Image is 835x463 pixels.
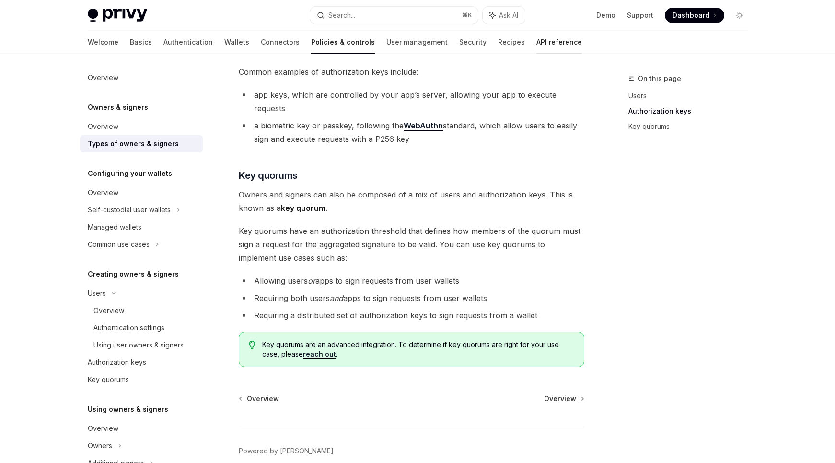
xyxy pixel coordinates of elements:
div: Overview [88,121,118,132]
div: Users [88,288,106,299]
li: a biometric key or passkey, following the standard, which allow users to easily sign and execute ... [239,119,584,146]
h5: Configuring your wallets [88,168,172,179]
a: Support [627,11,653,20]
h5: Using owners & signers [88,404,168,415]
a: Welcome [88,31,118,54]
a: Using user owners & signers [80,336,203,354]
div: Overview [93,305,124,316]
div: Self-custodial user wallets [88,204,171,216]
a: Security [459,31,487,54]
a: Authorization keys [628,104,755,119]
span: ⌘ K [462,12,472,19]
div: Overview [88,72,118,83]
h5: Creating owners & signers [88,268,179,280]
div: Common use cases [88,239,150,250]
a: WebAuthn [404,121,443,131]
div: Owners [88,440,112,451]
a: Demo [596,11,615,20]
a: Connectors [261,31,300,54]
div: Overview [88,187,118,198]
a: Overview [80,420,203,437]
div: Authorization keys [88,357,146,368]
div: Key quorums [88,374,129,385]
img: light logo [88,9,147,22]
div: Managed wallets [88,221,141,233]
div: Authentication settings [93,322,164,334]
a: API reference [536,31,582,54]
a: User management [386,31,448,54]
span: Key quorums are an advanced integration. To determine if key quorums are right for your use case,... [262,340,574,359]
div: Using user owners & signers [93,339,184,351]
em: and [330,293,343,303]
svg: Tip [249,341,255,349]
a: Authorization keys [80,354,203,371]
a: Overview [240,394,279,404]
li: app keys, which are controlled by your app’s server, allowing your app to execute requests [239,88,584,115]
span: Overview [247,394,279,404]
a: Overview [544,394,583,404]
h5: Owners & signers [88,102,148,113]
span: Dashboard [673,11,709,20]
a: Key quorums [80,371,203,388]
a: Policies & controls [311,31,375,54]
button: Toggle dark mode [732,8,747,23]
a: Managed wallets [80,219,203,236]
a: Powered by [PERSON_NAME] [239,446,334,456]
a: Overview [80,302,203,319]
span: Owners and signers can also be composed of a mix of users and authorization keys. This is known a... [239,188,584,215]
li: Allowing users apps to sign requests from user wallets [239,274,584,288]
li: Requiring both users apps to sign requests from user wallets [239,291,584,305]
span: Overview [544,394,576,404]
strong: key quorum [281,203,325,213]
a: Dashboard [665,8,724,23]
a: Users [628,88,755,104]
span: On this page [638,73,681,84]
div: Overview [88,423,118,434]
a: Authentication settings [80,319,203,336]
a: reach out [303,350,336,359]
a: Types of owners & signers [80,135,203,152]
button: Ask AI [483,7,525,24]
a: Overview [80,118,203,135]
div: Search... [328,10,355,21]
a: Basics [130,31,152,54]
span: Key quorums [239,169,298,182]
li: Requiring a distributed set of authorization keys to sign requests from a wallet [239,309,584,322]
a: Recipes [498,31,525,54]
a: Overview [80,184,203,201]
em: or [308,276,315,286]
span: Key quorums have an authorization threshold that defines how members of the quorum must sign a re... [239,224,584,265]
a: Wallets [224,31,249,54]
a: Key quorums [628,119,755,134]
a: Authentication [163,31,213,54]
span: Common examples of authorization keys include: [239,65,584,79]
a: Overview [80,69,203,86]
span: Ask AI [499,11,518,20]
div: Types of owners & signers [88,138,179,150]
button: Search...⌘K [310,7,478,24]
